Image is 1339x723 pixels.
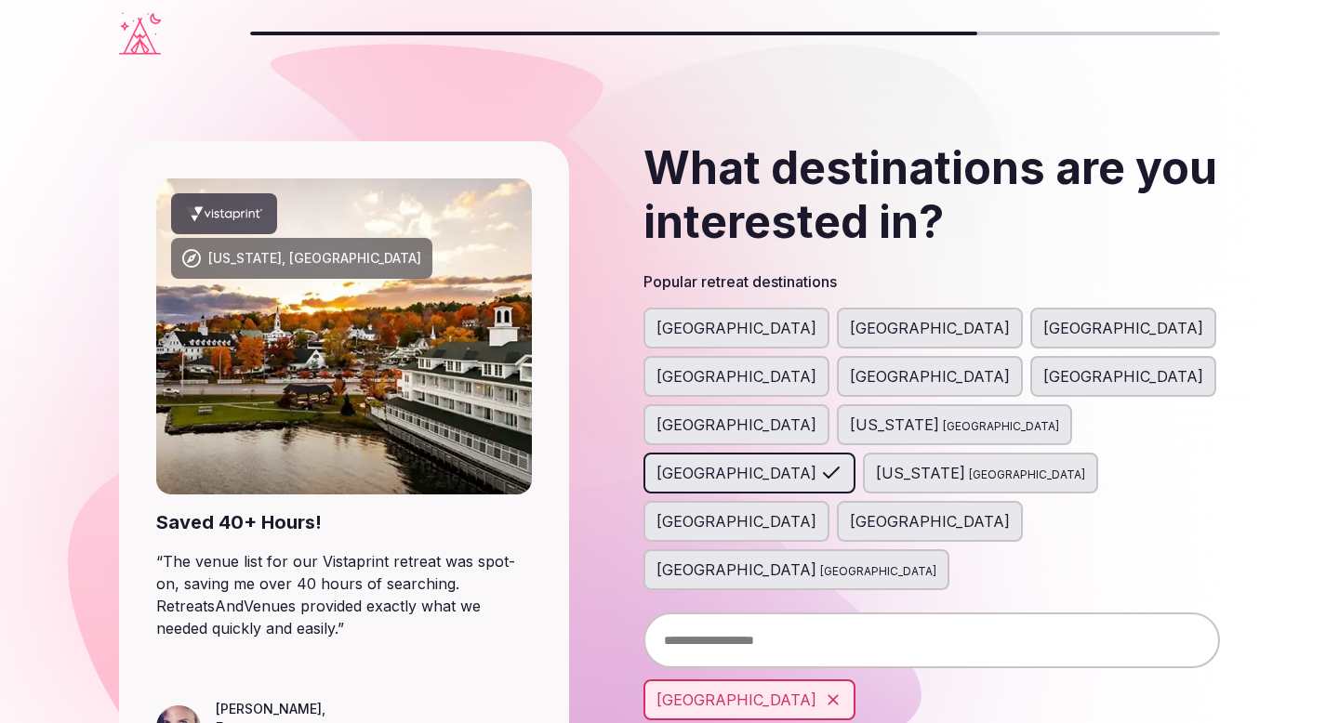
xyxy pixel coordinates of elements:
a: Visit the homepage [119,12,161,55]
span: [GEOGRAPHIC_DATA] [969,466,1085,484]
img: New Hampshire, USA [156,178,532,494]
div: Saved 40+ Hours! [156,509,532,535]
span: [US_STATE] [876,462,965,484]
span: [GEOGRAPHIC_DATA] [656,462,816,484]
span: [GEOGRAPHIC_DATA] [943,417,1059,436]
span: [US_STATE] [850,414,939,436]
span: [GEOGRAPHIC_DATA] [1043,317,1203,339]
span: [GEOGRAPHIC_DATA] [656,414,816,436]
span: [GEOGRAPHIC_DATA] [1043,365,1203,388]
div: [US_STATE], [GEOGRAPHIC_DATA] [208,249,421,268]
span: [GEOGRAPHIC_DATA] [820,562,936,581]
span: [GEOGRAPHIC_DATA] [656,559,816,581]
span: [GEOGRAPHIC_DATA] [656,365,816,388]
h3: Popular retreat destinations [643,270,1220,293]
cite: [PERSON_NAME] [216,701,322,716]
span: [GEOGRAPHIC_DATA] [850,510,1010,532]
span: [GEOGRAPHIC_DATA] [850,317,1010,339]
blockquote: “ The venue list for our Vistaprint retreat was spot-on, saving me over 40 hours of searching. Re... [156,550,532,639]
span: [GEOGRAPHIC_DATA] [656,317,816,339]
h2: What destinations are you interested in? [643,141,1220,248]
span: [GEOGRAPHIC_DATA] [850,365,1010,388]
svg: Vistaprint company logo [186,204,262,223]
span: [GEOGRAPHIC_DATA] [656,510,816,532]
span: [GEOGRAPHIC_DATA] [656,689,816,711]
